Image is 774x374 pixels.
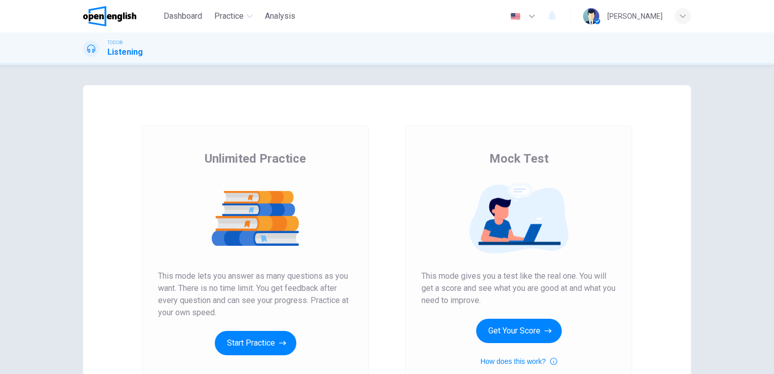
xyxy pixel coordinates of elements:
span: Mock Test [489,151,549,167]
button: Practice [210,7,257,25]
button: How does this work? [480,355,557,367]
div: [PERSON_NAME] [607,10,663,22]
button: Analysis [261,7,299,25]
span: Practice [214,10,244,22]
h1: Listening [107,46,143,58]
span: Unlimited Practice [205,151,306,167]
img: Profile picture [583,8,599,24]
button: Get Your Score [476,319,562,343]
span: TOEIC® [107,39,123,46]
span: This mode lets you answer as many questions as you want. There is no time limit. You get feedback... [158,270,353,319]
span: This mode gives you a test like the real one. You will get a score and see what you are good at a... [421,270,616,307]
span: Dashboard [164,10,202,22]
img: en [509,13,522,20]
img: OpenEnglish logo [83,6,136,26]
span: Analysis [265,10,295,22]
button: Dashboard [160,7,206,25]
a: OpenEnglish logo [83,6,160,26]
button: Start Practice [215,331,296,355]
